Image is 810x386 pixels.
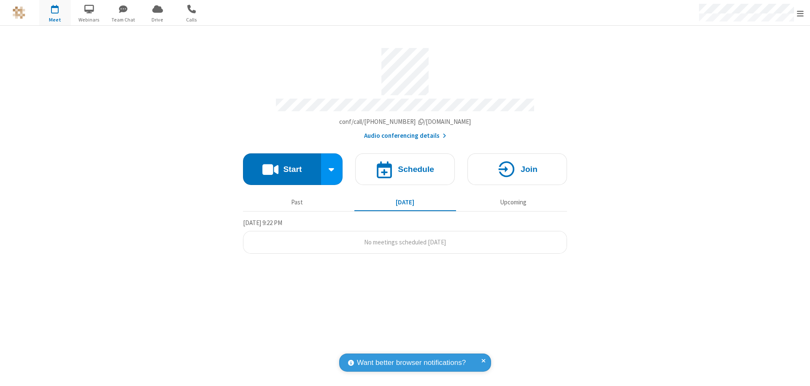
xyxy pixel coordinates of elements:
[73,16,105,24] span: Webinars
[13,6,25,19] img: QA Selenium DO NOT DELETE OR CHANGE
[108,16,139,24] span: Team Chat
[364,131,446,141] button: Audio conferencing details
[243,219,282,227] span: [DATE] 9:22 PM
[467,153,567,185] button: Join
[364,238,446,246] span: No meetings scheduled [DATE]
[462,194,564,210] button: Upcoming
[398,165,434,173] h4: Schedule
[283,165,302,173] h4: Start
[243,218,567,254] section: Today's Meetings
[355,153,455,185] button: Schedule
[339,118,471,126] span: Copy my meeting room link
[246,194,348,210] button: Past
[243,153,321,185] button: Start
[243,42,567,141] section: Account details
[357,357,466,368] span: Want better browser notifications?
[142,16,173,24] span: Drive
[521,165,537,173] h4: Join
[354,194,456,210] button: [DATE]
[176,16,208,24] span: Calls
[39,16,71,24] span: Meet
[321,153,343,185] div: Start conference options
[339,117,471,127] button: Copy my meeting room linkCopy my meeting room link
